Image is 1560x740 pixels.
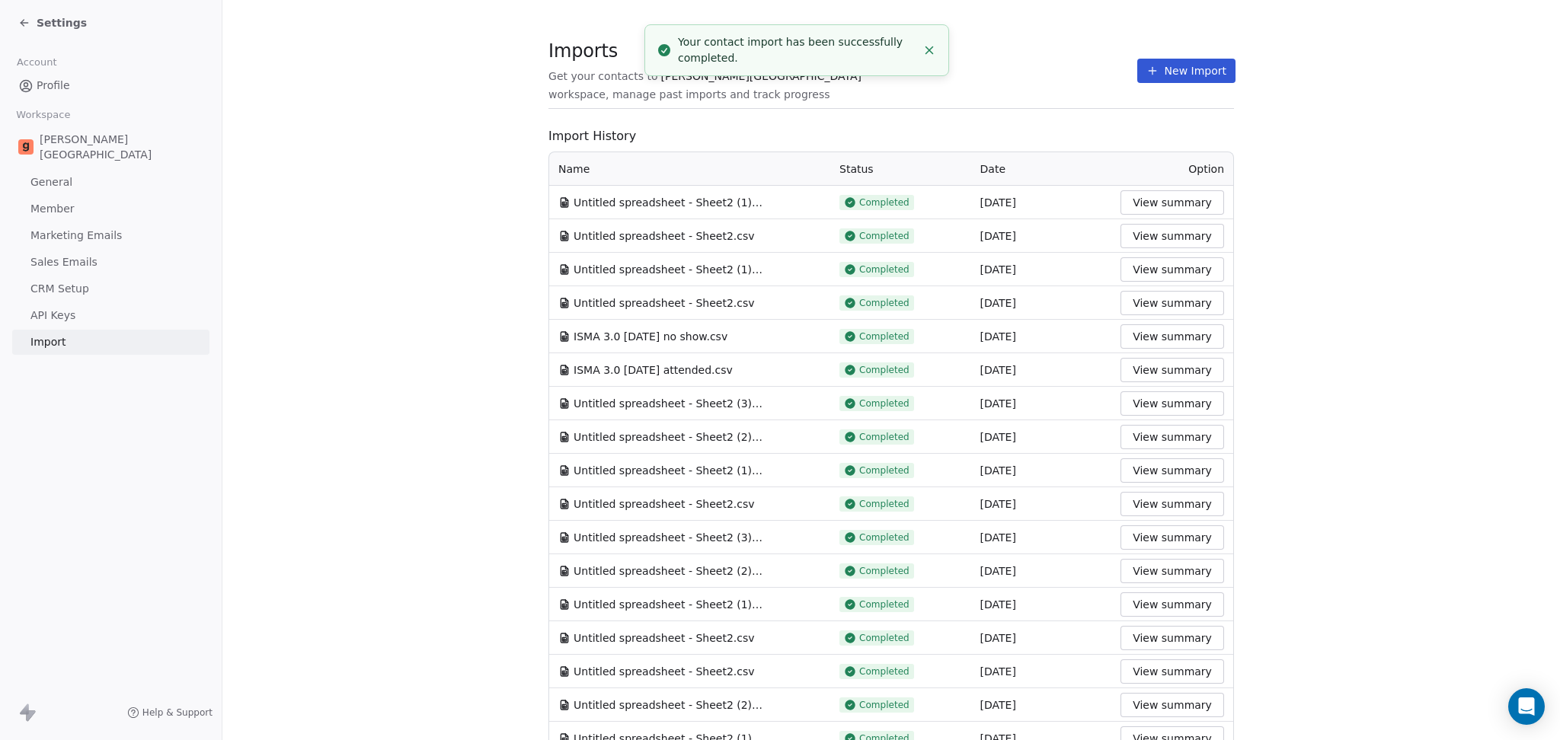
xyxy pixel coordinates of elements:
span: Workspace [10,104,77,126]
span: Imports [548,40,1137,62]
span: Untitled spreadsheet - Sheet2.csv [574,228,754,244]
a: Profile [12,73,209,98]
span: Import [30,334,66,350]
span: Completed [859,699,909,711]
div: [DATE] [980,362,1103,378]
span: Completed [859,263,909,276]
span: Untitled spreadsheet - Sheet2.csv [574,496,754,512]
button: View summary [1120,358,1224,382]
button: View summary [1120,525,1224,550]
div: [DATE] [980,664,1103,679]
span: Completed [859,632,909,644]
span: ISMA 3.0 [DATE] attended.csv [574,362,733,378]
div: [DATE] [980,563,1103,579]
span: Date [980,163,1005,175]
span: Untitled spreadsheet - Sheet2.csv [574,295,754,311]
button: View summary [1120,324,1224,349]
span: [PERSON_NAME][GEOGRAPHIC_DATA] [40,132,203,162]
span: Completed [859,196,909,209]
span: Completed [859,464,909,477]
button: View summary [1120,492,1224,516]
button: View summary [1120,559,1224,583]
span: Untitled spreadsheet - Sheet2.csv [574,630,754,646]
span: Member [30,201,75,217]
span: workspace, manage past imports and track progress [548,87,830,102]
span: Completed [859,431,909,443]
span: Profile [37,78,70,94]
span: Completed [859,297,909,309]
div: [DATE] [980,530,1103,545]
a: Member [12,196,209,222]
div: [DATE] [980,396,1103,411]
span: Help & Support [142,707,213,719]
a: API Keys [12,303,209,328]
span: Settings [37,15,87,30]
span: ISMA 3.0 [DATE] no show.csv [574,329,727,344]
div: [DATE] [980,496,1103,512]
button: View summary [1120,391,1224,416]
div: [DATE] [980,228,1103,244]
a: CRM Setup [12,276,209,301]
div: [DATE] [980,630,1103,646]
div: [DATE] [980,329,1103,344]
span: Untitled spreadsheet - Sheet2 (3).csv [574,530,764,545]
span: Marketing Emails [30,228,122,244]
span: Completed [859,665,909,678]
a: Help & Support [127,707,213,719]
button: Close toast [919,40,939,60]
span: Option [1188,163,1224,175]
span: Get your contacts to [548,69,658,84]
img: Goela%20School%20Logos%20(4).png [18,139,34,155]
span: Import History [548,127,1234,145]
span: Untitled spreadsheet - Sheet2 (2).csv [574,697,764,713]
button: View summary [1120,626,1224,650]
span: Untitled spreadsheet - Sheet2 (1).csv [574,262,764,277]
div: [DATE] [980,463,1103,478]
span: Untitled spreadsheet - Sheet2 (1).csv [574,195,764,210]
span: Untitled spreadsheet - Sheet2 (3).csv [574,396,764,411]
span: [PERSON_NAME][GEOGRAPHIC_DATA] [661,69,862,84]
div: [DATE] [980,262,1103,277]
a: Settings [18,15,87,30]
span: Status [839,163,874,175]
span: Completed [859,598,909,611]
div: [DATE] [980,597,1103,612]
span: CRM Setup [30,281,89,297]
span: Completed [859,364,909,376]
div: [DATE] [980,429,1103,445]
a: Import [12,330,209,355]
span: Untitled spreadsheet - Sheet2 (1).csv [574,597,764,612]
span: Untitled spreadsheet - Sheet2 (2).csv [574,563,764,579]
a: Marketing Emails [12,223,209,248]
span: Completed [859,498,909,510]
span: Completed [859,230,909,242]
button: View summary [1120,257,1224,282]
div: [DATE] [980,295,1103,311]
div: [DATE] [980,697,1103,713]
button: View summary [1120,425,1224,449]
button: View summary [1120,458,1224,483]
span: Untitled spreadsheet - Sheet2 (2).csv [574,429,764,445]
span: General [30,174,72,190]
span: API Keys [30,308,75,324]
div: Your contact import has been successfully completed. [678,34,916,66]
span: Completed [859,565,909,577]
button: View summary [1120,190,1224,215]
button: View summary [1120,693,1224,717]
a: Sales Emails [12,250,209,275]
button: View summary [1120,291,1224,315]
span: Sales Emails [30,254,97,270]
span: Completed [859,397,909,410]
button: View summary [1120,659,1224,684]
a: General [12,170,209,195]
span: Account [10,51,63,74]
button: New Import [1137,59,1236,83]
div: [DATE] [980,195,1103,210]
button: View summary [1120,224,1224,248]
div: Open Intercom Messenger [1508,688,1545,725]
button: View summary [1120,592,1224,617]
span: Untitled spreadsheet - Sheet2.csv [574,664,754,679]
span: Completed [859,330,909,343]
span: Completed [859,531,909,544]
span: Name [558,161,590,177]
